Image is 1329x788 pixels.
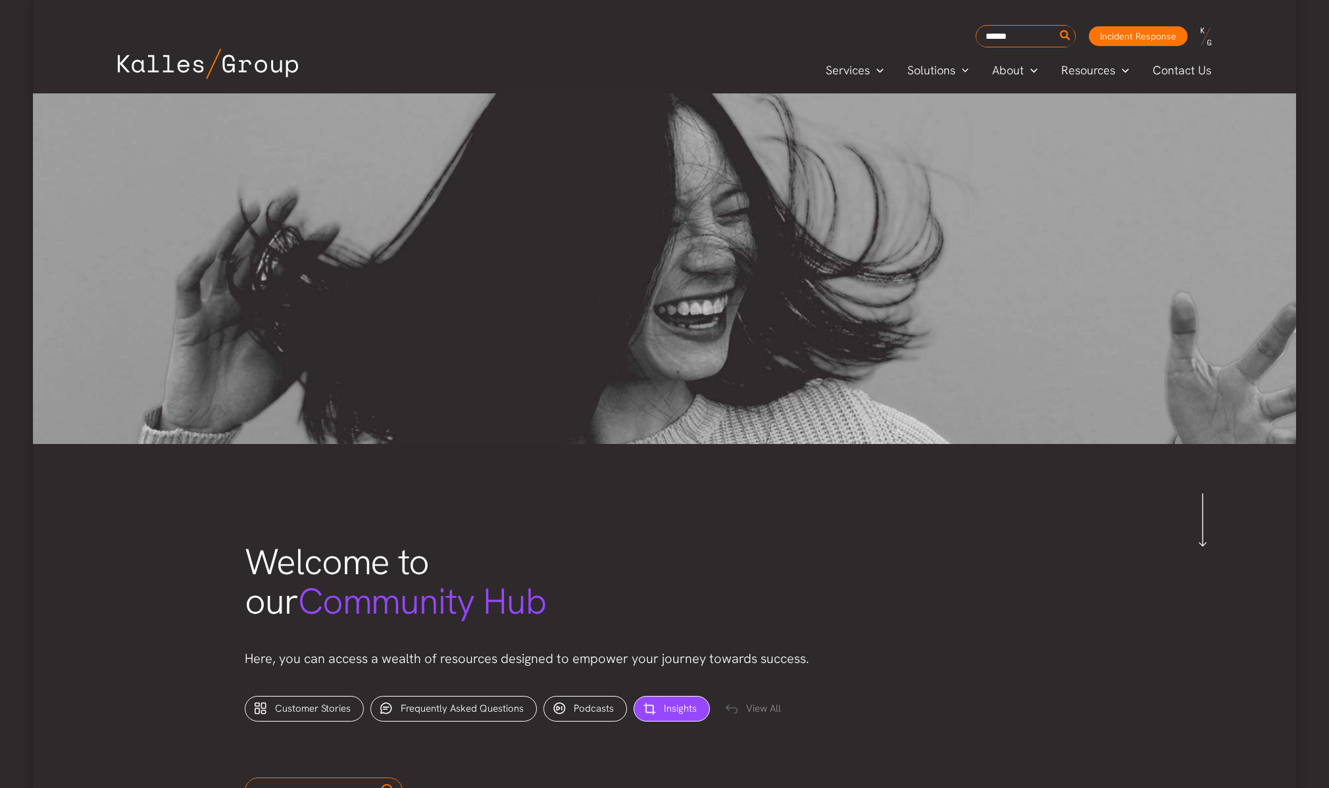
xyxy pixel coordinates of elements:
[664,702,697,715] span: Insights
[245,538,546,625] span: Welcome to our
[1089,26,1188,46] a: Incident Response
[992,61,1024,80] span: About
[826,61,870,80] span: Services
[716,697,793,722] div: View All
[1061,61,1115,80] span: Resources
[1141,61,1224,80] a: Contact Us
[574,702,614,715] span: Podcasts
[1115,61,1129,80] span: Menu Toggle
[245,648,1084,670] p: Here, you can access a wealth of resources designed to empower your journey towards success.
[814,59,1224,81] nav: Primary Site Navigation
[980,61,1049,80] a: AboutMenu Toggle
[1024,61,1038,80] span: Menu Toggle
[870,61,884,80] span: Menu Toggle
[1057,26,1074,47] button: Search
[401,702,524,715] span: Frequently Asked Questions
[895,61,981,80] a: SolutionsMenu Toggle
[955,61,969,80] span: Menu Toggle
[907,61,955,80] span: Solutions
[814,61,895,80] a: ServicesMenu Toggle
[275,702,351,715] span: Customer Stories
[1049,61,1141,80] a: ResourcesMenu Toggle
[33,93,1296,444] img: gabrielle-henderson-GaA5PrMn-co-unsplash 1
[118,49,298,79] img: Kalles Group
[1153,61,1211,80] span: Contact Us
[298,578,547,625] span: Community Hub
